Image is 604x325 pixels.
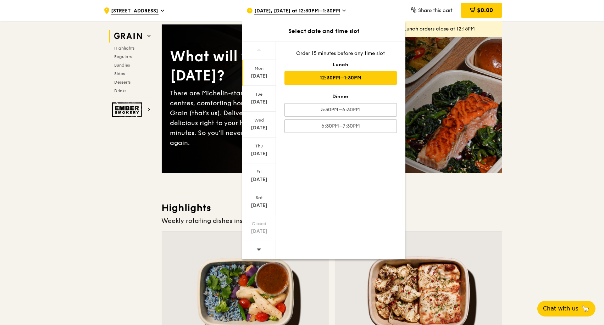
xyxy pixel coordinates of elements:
div: [DATE] [243,124,275,131]
div: Tue [243,91,275,97]
div: Lunch orders close at 12:15PM [404,26,497,33]
span: Regulars [115,54,132,59]
span: Drinks [115,88,127,93]
div: Order 15 minutes before any time slot [284,50,397,57]
span: [STREET_ADDRESS] [111,7,159,15]
span: Desserts [115,80,131,85]
div: [DATE] [243,150,275,157]
img: Ember Smokery web logo [112,102,144,117]
span: Bundles [115,63,130,68]
h3: Highlights [162,202,502,214]
span: Chat with us [543,304,578,313]
div: What will you eat [DATE]? [170,47,332,85]
div: Closed [243,221,275,226]
div: There are Michelin-star restaurants, hawker centres, comforting home-cooked classics… and Grain (... [170,88,332,148]
div: Wed [243,117,275,123]
div: Select date and time slot [242,27,405,35]
div: Weekly rotating dishes inspired by flavours from around the world. [162,216,502,226]
div: [DATE] [243,99,275,106]
button: Chat with us🦙 [537,301,595,316]
div: Sat [243,195,275,201]
div: Lunch [284,61,397,68]
div: Mon [243,66,275,71]
span: Sides [115,71,125,76]
div: [DATE] [243,202,275,209]
div: 6:30PM–7:30PM [284,119,397,133]
div: [DATE] [243,73,275,80]
span: $0.00 [477,7,493,13]
div: Thu [243,143,275,149]
div: Fri [243,169,275,175]
div: 5:30PM–6:30PM [284,103,397,117]
div: 12:30PM–1:30PM [284,71,397,85]
span: Share this cart [418,7,453,13]
span: [DATE], [DATE] at 12:30PM–1:30PM [254,7,340,15]
div: Dinner [284,93,397,100]
div: [DATE] [243,228,275,235]
img: Grain web logo [112,30,144,43]
span: Highlights [115,46,135,51]
span: 🦙 [581,304,590,313]
div: [DATE] [243,176,275,183]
